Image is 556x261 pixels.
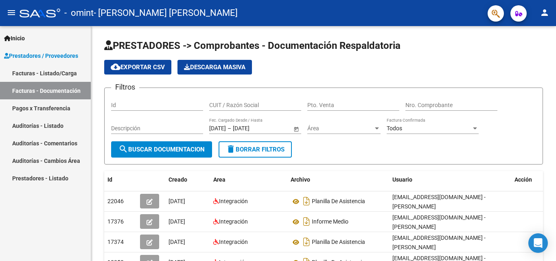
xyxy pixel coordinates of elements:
[287,171,389,189] datatable-header-cell: Archivo
[104,60,171,75] button: Exportar CSV
[392,214,486,230] span: [EMAIL_ADDRESS][DOMAIN_NAME] - [PERSON_NAME]
[118,144,128,154] mat-icon: search
[219,198,248,204] span: Integración
[111,81,139,93] h3: Filtros
[387,125,402,132] span: Todos
[169,239,185,245] span: [DATE]
[4,51,78,60] span: Prestadores / Proveedores
[184,64,245,71] span: Descarga Masiva
[107,239,124,245] span: 17374
[209,125,226,132] input: Fecha inicio
[107,198,124,204] span: 22046
[104,40,401,51] span: PRESTADORES -> Comprobantes - Documentación Respaldatoria
[107,176,112,183] span: Id
[228,125,231,132] span: –
[392,235,486,250] span: [EMAIL_ADDRESS][DOMAIN_NAME] - [PERSON_NAME]
[213,176,225,183] span: Area
[169,198,185,204] span: [DATE]
[301,235,312,248] i: Descargar documento
[219,239,248,245] span: Integración
[111,64,165,71] span: Exportar CSV
[4,34,25,43] span: Inicio
[169,218,185,225] span: [DATE]
[392,176,412,183] span: Usuario
[312,198,365,205] span: Planilla De Asistencia
[104,171,137,189] datatable-header-cell: Id
[177,60,252,75] app-download-masive: Descarga masiva de comprobantes (adjuntos)
[301,215,312,228] i: Descargar documento
[312,219,348,225] span: Informe Medio
[291,176,310,183] span: Archivo
[226,144,236,154] mat-icon: delete
[111,141,212,158] button: Buscar Documentacion
[511,171,552,189] datatable-header-cell: Acción
[389,171,511,189] datatable-header-cell: Usuario
[301,195,312,208] i: Descargar documento
[165,171,210,189] datatable-header-cell: Creado
[177,60,252,75] button: Descarga Masiva
[528,233,548,253] div: Open Intercom Messenger
[219,218,248,225] span: Integración
[392,194,486,210] span: [EMAIL_ADDRESS][DOMAIN_NAME] - [PERSON_NAME]
[94,4,238,22] span: - [PERSON_NAME] [PERSON_NAME]
[219,141,292,158] button: Borrar Filtros
[292,125,300,133] button: Open calendar
[169,176,187,183] span: Creado
[307,125,373,132] span: Área
[312,239,365,246] span: Planilla De Asistencia
[514,176,532,183] span: Acción
[210,171,287,189] datatable-header-cell: Area
[64,4,94,22] span: - omint
[226,146,285,153] span: Borrar Filtros
[118,146,205,153] span: Buscar Documentacion
[111,62,120,72] mat-icon: cloud_download
[233,125,273,132] input: Fecha fin
[107,218,124,225] span: 17376
[7,8,16,18] mat-icon: menu
[540,8,549,18] mat-icon: person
